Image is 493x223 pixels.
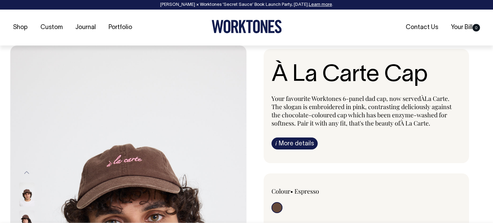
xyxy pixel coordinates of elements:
a: Contact Us [403,22,441,33]
a: Journal [73,22,99,33]
span: i [275,140,277,147]
h1: À La Carte Cap [271,63,461,88]
a: Learn more [309,3,332,7]
a: Shop [10,22,30,33]
button: Previous [22,165,32,181]
span: À [421,94,425,103]
label: Espresso [294,187,319,195]
img: espresso [19,183,35,207]
span: • [290,187,293,195]
div: Colour [271,187,347,195]
a: iMore details [271,137,318,149]
a: Custom [38,22,65,33]
div: [PERSON_NAME] × Worktones ‘Secret Sauce’ Book Launch Party, [DATE]. . [7,2,486,7]
span: nzyme-washed for softness. Pair it with any fit, that's the beauty of À La Carte. [271,111,447,127]
p: Your favourite Worktones 6-panel dad cap, now served La Carte. The slogan is embroidered in pink,... [271,94,461,127]
a: Portfolio [106,22,135,33]
span: 0 [472,24,480,31]
a: Your Bill0 [448,22,483,33]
